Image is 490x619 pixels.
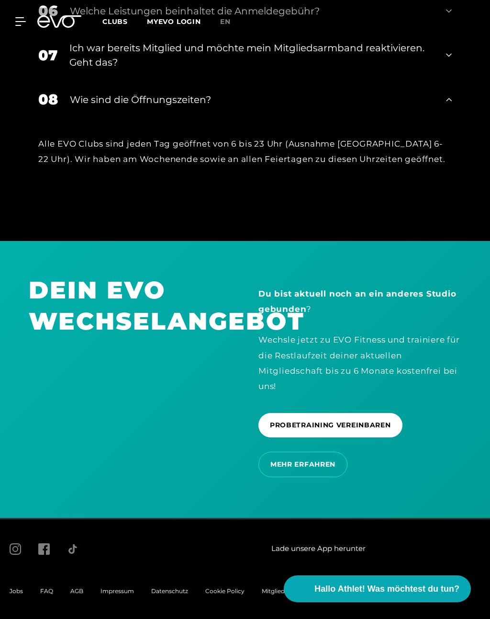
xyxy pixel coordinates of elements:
a: evofitness app [434,542,480,555]
a: Mitgliedschaft kündigen [262,587,331,595]
h1: DEIN EVO WECHSELANGEBOT [29,275,232,337]
a: AGB [70,587,83,595]
a: Cookie Policy [205,587,245,595]
button: Hallo Athlet! Was möchtest du tun? [284,575,471,602]
div: Wie sind die Öffnungszeiten? [70,92,434,107]
a: Clubs [102,17,147,26]
a: FAQ [40,587,53,595]
span: Hallo Athlet! Was möchtest du tun? [314,583,459,596]
div: Ich war bereits Mitglied und möchte mein Mitgliedsarmband reaktivieren. Geht das? [69,41,434,69]
a: Datenschutz [151,587,188,595]
span: Clubs [102,17,128,26]
a: Jobs [10,587,23,595]
strong: Du bist aktuell noch an ein anderes Studio gebunden [258,289,457,314]
div: 08 [38,89,58,110]
a: MYEVO LOGIN [147,17,201,26]
span: Lade unsere App herunter [271,543,366,554]
div: Alle EVO Clubs sind jeden Tag geöffnet von 6 bis 23 Uhr (Ausnahme [GEOGRAPHIC_DATA] 6-22 Uhr). Wi... [38,136,452,167]
a: evofitness app [377,541,423,557]
a: en [220,16,242,27]
a: PROBETRAINING VEREINBAREN [258,406,406,445]
a: Impressum [100,587,134,595]
div: 07 [38,45,57,66]
span: en [220,17,231,26]
a: MEHR ERFAHREN [258,445,351,484]
span: MEHR ERFAHREN [270,459,335,470]
span: PROBETRAINING VEREINBAREN [270,420,391,430]
div: ? Wechsle jetzt zu EVO Fitness und trainiere für die Restlaufzeit deiner aktuellen Mitgliedschaft... [258,286,461,394]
